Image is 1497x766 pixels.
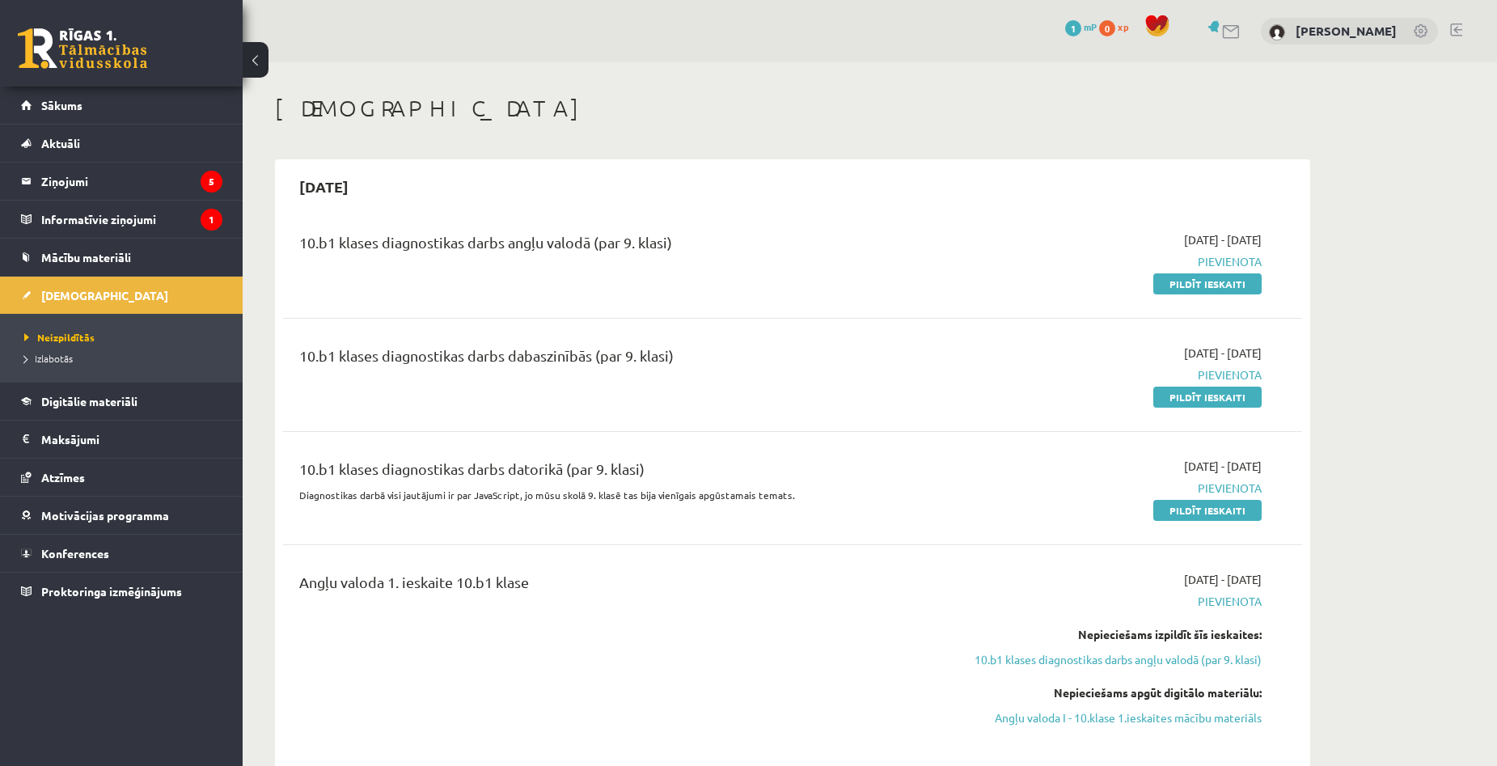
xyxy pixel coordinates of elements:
[1296,23,1397,39] a: [PERSON_NAME]
[299,458,932,488] div: 10.b1 klases diagnostikas darbs datorikā (par 9. klasi)
[41,288,168,303] span: [DEMOGRAPHIC_DATA]
[1084,20,1097,33] span: mP
[1099,20,1136,33] a: 0 xp
[1099,20,1115,36] span: 0
[41,508,169,523] span: Motivācijas programma
[21,163,222,200] a: Ziņojumi5
[957,593,1262,610] span: Pievienota
[201,171,222,193] i: 5
[299,571,932,601] div: Angļu valoda 1. ieskaite 10.b1 klase
[1153,500,1262,521] a: Pildīt ieskaiti
[1184,571,1262,588] span: [DATE] - [DATE]
[24,331,95,344] span: Neizpildītās
[41,136,80,150] span: Aktuāli
[41,163,222,200] legend: Ziņojumi
[1118,20,1128,33] span: xp
[41,394,137,408] span: Digitālie materiāli
[957,253,1262,270] span: Pievienota
[275,95,1310,122] h1: [DEMOGRAPHIC_DATA]
[957,684,1262,701] div: Nepieciešams apgūt digitālo materiālu:
[21,383,222,420] a: Digitālie materiāli
[299,488,932,502] p: Diagnostikas darbā visi jautājumi ir par JavaScript, jo mūsu skolā 9. klasē tas bija vienīgais ap...
[41,584,182,599] span: Proktoringa izmēģinājums
[1184,345,1262,362] span: [DATE] - [DATE]
[21,239,222,276] a: Mācību materiāli
[957,366,1262,383] span: Pievienota
[41,546,109,561] span: Konferences
[41,98,82,112] span: Sākums
[1153,273,1262,294] a: Pildīt ieskaiti
[957,651,1262,668] a: 10.b1 klases diagnostikas darbs angļu valodā (par 9. klasi)
[299,345,932,375] div: 10.b1 klases diagnostikas darbs dabaszinībās (par 9. klasi)
[1269,24,1285,40] img: Edvards Justs
[283,167,365,205] h2: [DATE]
[957,626,1262,643] div: Nepieciešams izpildīt šīs ieskaites:
[24,330,226,345] a: Neizpildītās
[201,209,222,231] i: 1
[41,421,222,458] legend: Maksājumi
[957,709,1262,726] a: Angļu valoda I - 10.klase 1.ieskaites mācību materiāls
[957,480,1262,497] span: Pievienota
[21,125,222,162] a: Aktuāli
[1065,20,1097,33] a: 1 mP
[21,277,222,314] a: [DEMOGRAPHIC_DATA]
[24,352,73,365] span: Izlabotās
[21,573,222,610] a: Proktoringa izmēģinājums
[21,421,222,458] a: Maksājumi
[21,459,222,496] a: Atzīmes
[21,497,222,534] a: Motivācijas programma
[41,250,131,265] span: Mācību materiāli
[18,28,147,69] a: Rīgas 1. Tālmācības vidusskola
[41,201,222,238] legend: Informatīvie ziņojumi
[1184,458,1262,475] span: [DATE] - [DATE]
[21,87,222,124] a: Sākums
[21,535,222,572] a: Konferences
[21,201,222,238] a: Informatīvie ziņojumi1
[299,231,932,261] div: 10.b1 klases diagnostikas darbs angļu valodā (par 9. klasi)
[24,351,226,366] a: Izlabotās
[1153,387,1262,408] a: Pildīt ieskaiti
[41,470,85,485] span: Atzīmes
[1065,20,1081,36] span: 1
[1184,231,1262,248] span: [DATE] - [DATE]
